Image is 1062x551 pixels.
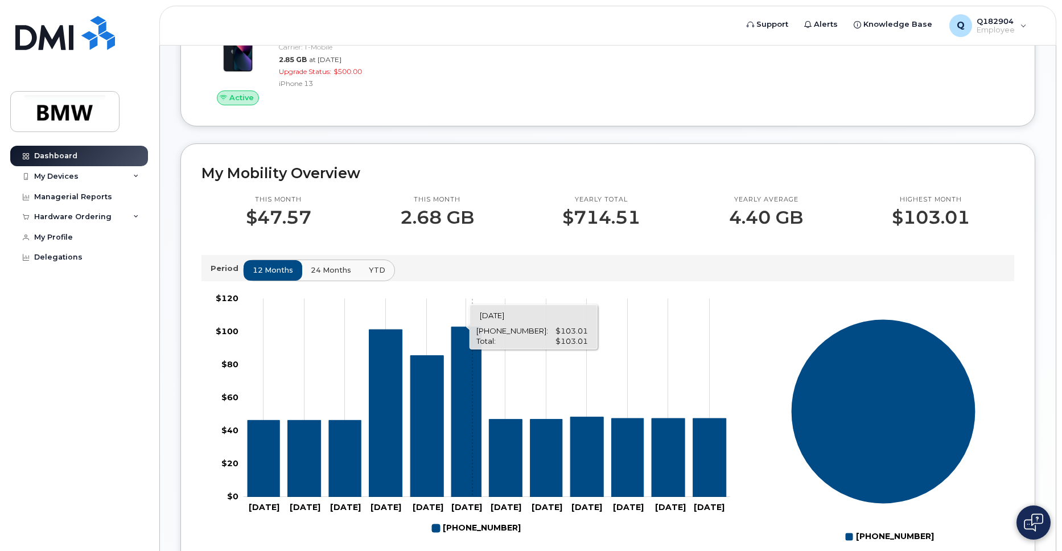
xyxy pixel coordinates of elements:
[371,502,401,512] tspan: [DATE]
[562,207,640,228] p: $714.51
[334,67,362,76] span: $500.00
[227,491,238,501] tspan: $0
[311,265,351,275] span: 24 months
[756,19,788,30] span: Support
[977,26,1015,35] span: Employee
[892,207,970,228] p: $103.01
[221,458,238,468] tspan: $20
[892,195,970,204] p: Highest month
[432,519,521,538] g: Legend
[451,502,482,512] tspan: [DATE]
[863,19,932,30] span: Knowledge Base
[229,92,254,103] span: Active
[330,502,361,512] tspan: [DATE]
[845,527,934,546] g: Legend
[977,17,1015,26] span: Q182904
[309,55,341,64] span: at [DATE]
[221,359,238,369] tspan: $80
[941,14,1035,37] div: Q182904
[791,319,976,546] g: Chart
[571,502,602,512] tspan: [DATE]
[532,502,562,512] tspan: [DATE]
[400,207,474,228] p: 2.68 GB
[211,24,265,79] img: image20231002-3703462-1ig824h.jpeg
[279,79,390,88] div: iPhone 13
[216,293,238,303] tspan: $120
[369,265,385,275] span: YTD
[613,502,644,512] tspan: [DATE]
[655,502,686,512] tspan: [DATE]
[694,502,725,512] tspan: [DATE]
[729,195,803,204] p: Yearly average
[279,42,390,52] div: Carrier: T-Mobile
[400,195,474,204] p: This month
[562,195,640,204] p: Yearly total
[739,13,796,36] a: Support
[846,13,940,36] a: Knowledge Base
[246,207,311,228] p: $47.57
[1024,513,1043,532] img: Open chat
[201,165,1014,182] h2: My Mobility Overview
[729,207,803,228] p: 4.40 GB
[221,425,238,435] tspan: $40
[279,55,307,64] span: 2.85 GB
[201,19,394,105] a: Active[PERSON_NAME][PHONE_NUMBER]Carrier: T-Mobile2.85 GBat [DATE]Upgrade Status:$500.00iPhone 13
[957,19,965,32] span: Q
[221,392,238,402] tspan: $60
[249,502,279,512] tspan: [DATE]
[216,293,730,538] g: Chart
[491,502,521,512] tspan: [DATE]
[791,319,976,504] g: Series
[413,502,443,512] tspan: [DATE]
[290,502,320,512] tspan: [DATE]
[279,67,331,76] span: Upgrade Status:
[211,263,243,274] p: Period
[796,13,846,36] a: Alerts
[814,19,838,30] span: Alerts
[246,195,311,204] p: This month
[432,519,521,538] g: 864-748-6404
[216,326,238,336] tspan: $100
